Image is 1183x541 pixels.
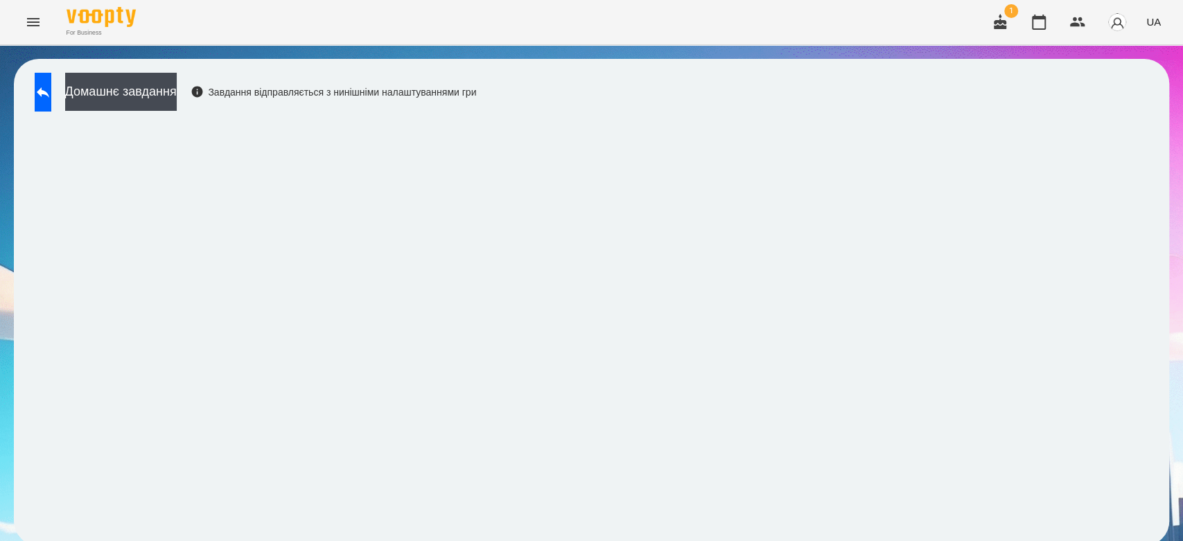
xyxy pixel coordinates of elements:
button: Menu [17,6,50,39]
span: UA [1146,15,1161,29]
img: avatar_s.png [1107,12,1127,32]
span: 1 [1004,4,1018,18]
span: For Business [67,28,136,37]
button: Домашнє завдання [65,73,177,111]
button: UA [1141,9,1166,35]
img: Voopty Logo [67,7,136,27]
div: Завдання відправляється з нинішніми налаштуваннями гри [191,85,477,99]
